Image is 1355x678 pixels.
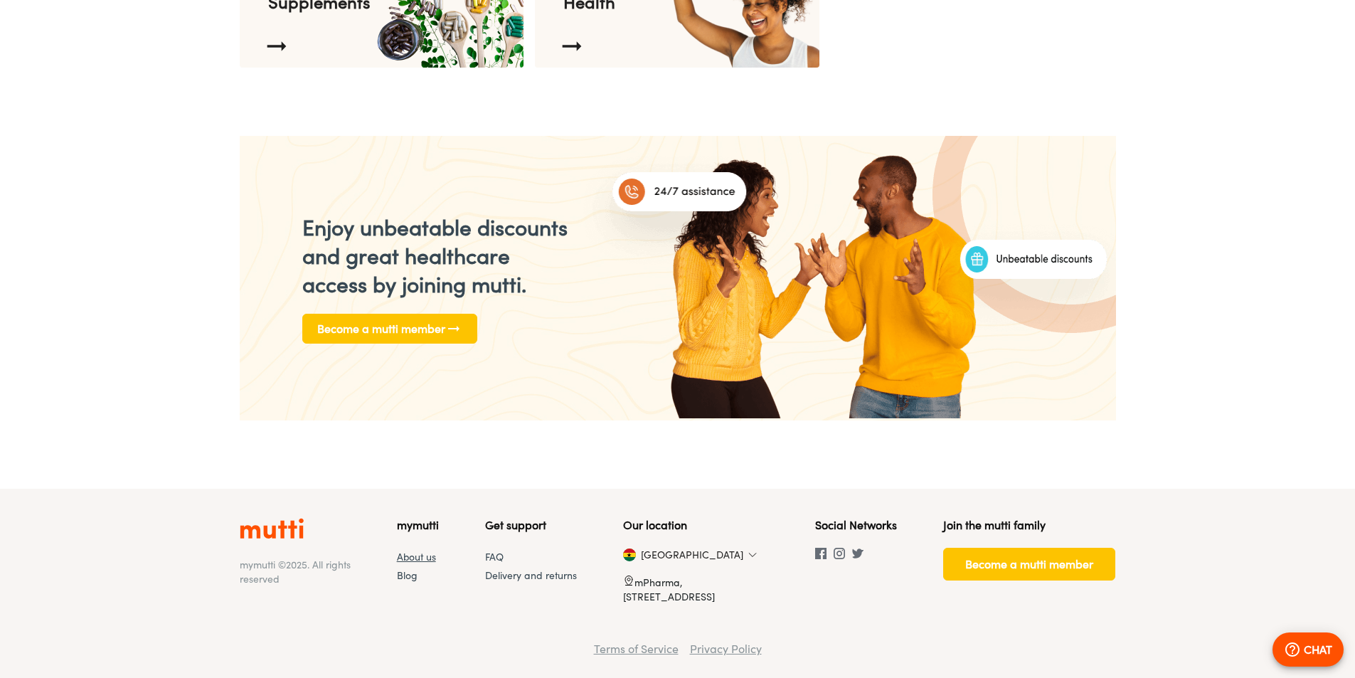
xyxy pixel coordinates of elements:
p: mPharma, [STREET_ADDRESS] [623,575,769,604]
span: Become a mutti member [965,554,1093,574]
img: Ghana [623,549,636,561]
h5: Social Networks [815,517,897,534]
img: Instagram [834,548,845,559]
img: Twitter [852,548,864,559]
a: Privacy Policy [690,642,762,656]
img: ellipse [932,136,1164,333]
img: become a mutti member [668,134,986,418]
h5: Get support [485,517,577,534]
a: Terms of Service [594,642,679,656]
img: Logo [240,517,304,540]
img: Facebook [815,548,827,559]
img: Dropdown [748,551,757,559]
p: CHAT [1304,641,1332,658]
a: Blog [397,569,418,581]
section: [GEOGRAPHIC_DATA] [623,548,644,562]
a: FAQ [485,551,504,563]
p: mymutti © 2025 . All rights reserved [240,558,351,586]
span: Become a mutti member [317,319,462,339]
img: Unbeatable discounts [921,213,1146,343]
a: Facebook [815,549,834,561]
a: Instagram [834,549,852,561]
a: Twitter [852,549,871,561]
button: Become a mutti member [943,548,1115,581]
button: CHAT [1272,632,1344,667]
a: About us [397,551,436,563]
img: 24/7 assistance [567,145,792,275]
img: Location [623,575,634,586]
p: Enjoy unbeatable discounts and great healthcare access by joining mutti. [302,213,579,299]
h5: mymutti [397,517,439,534]
a: Delivery and returns [485,569,577,581]
h5: Our location [623,517,769,534]
h5: Join the mutti family [943,517,1115,534]
button: Become a mutti member [302,314,477,344]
